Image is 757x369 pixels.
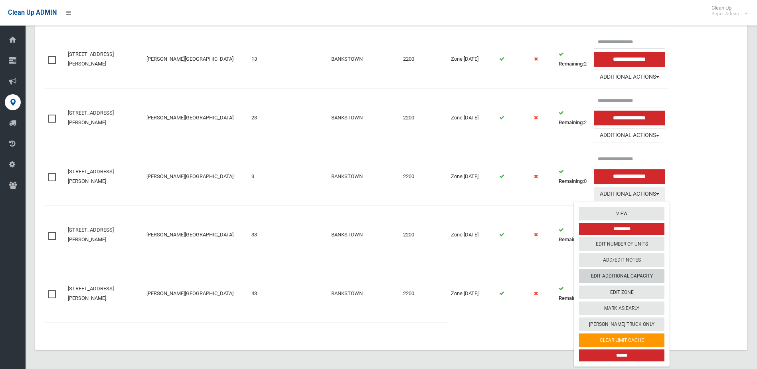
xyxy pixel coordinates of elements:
[555,264,591,323] td: 0
[559,119,584,125] strong: Remaining:
[68,227,114,242] a: [STREET_ADDRESS][PERSON_NAME]
[594,187,666,202] button: Additional Actions
[328,30,400,89] td: BANKSTOWN
[448,264,496,323] td: Zone [DATE]
[143,264,248,323] td: [PERSON_NAME][GEOGRAPHIC_DATA]
[400,206,448,264] td: 2200
[712,11,739,17] small: Super Admin
[68,110,114,125] a: [STREET_ADDRESS][PERSON_NAME]
[248,206,279,264] td: 33
[559,61,584,67] strong: Remaining:
[579,333,664,347] a: Clear Limit Cache
[555,206,591,264] td: 1
[559,236,584,242] strong: Remaining:
[594,128,666,143] button: Additional Actions
[448,30,496,89] td: Zone [DATE]
[400,264,448,323] td: 2200
[555,89,591,147] td: 2
[8,9,57,16] span: Clean Up ADMIN
[68,169,114,184] a: [STREET_ADDRESS][PERSON_NAME]
[248,264,279,323] td: 43
[579,207,664,220] a: View
[143,89,248,147] td: [PERSON_NAME][GEOGRAPHIC_DATA]
[248,89,279,147] td: 23
[448,89,496,147] td: Zone [DATE]
[248,147,279,206] td: 3
[559,178,584,184] strong: Remaining:
[400,147,448,206] td: 2200
[143,147,248,206] td: [PERSON_NAME][GEOGRAPHIC_DATA]
[594,69,666,84] button: Additional Actions
[328,89,400,147] td: BANKSTOWN
[448,206,496,264] td: Zone [DATE]
[328,147,400,206] td: BANKSTOWN
[579,237,664,251] a: Edit Number of Units
[579,317,664,331] a: [PERSON_NAME] Truck Only
[579,253,664,267] a: Add/Edit Notes
[555,30,591,89] td: 2
[143,30,248,89] td: [PERSON_NAME][GEOGRAPHIC_DATA]
[579,301,664,315] a: Mark As Early
[708,5,747,17] span: Clean Up
[400,30,448,89] td: 2200
[328,264,400,323] td: BANKSTOWN
[579,285,664,299] a: Edit Zone
[448,147,496,206] td: Zone [DATE]
[555,147,591,206] td: 0
[248,30,279,89] td: 13
[579,269,664,283] a: Edit Additional Capacity
[68,286,114,301] a: [STREET_ADDRESS][PERSON_NAME]
[143,206,248,264] td: [PERSON_NAME][GEOGRAPHIC_DATA]
[559,295,584,301] strong: Remaining:
[328,206,400,264] td: BANKSTOWN
[400,89,448,147] td: 2200
[68,51,114,67] a: [STREET_ADDRESS][PERSON_NAME]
